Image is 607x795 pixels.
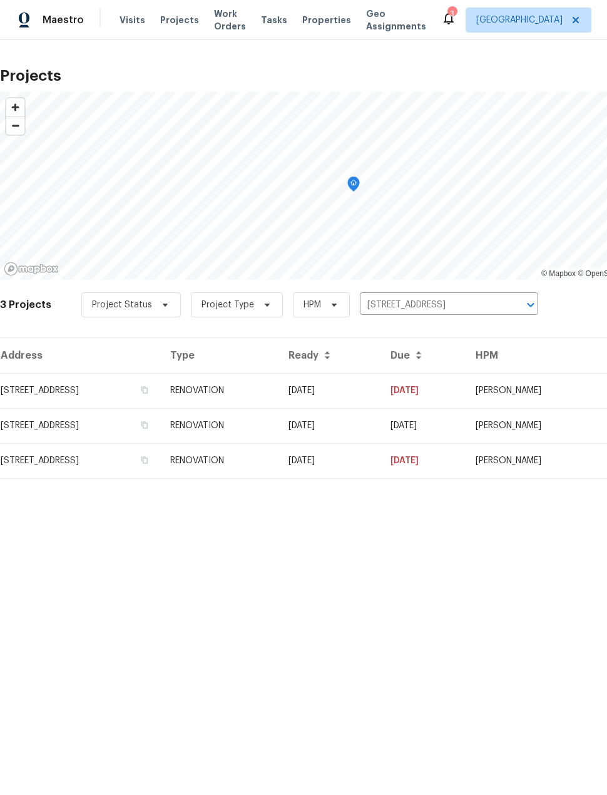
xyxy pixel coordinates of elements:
[261,16,287,24] span: Tasks
[278,443,380,478] td: Acq COE 2025-08-28T00:00:00.000Z
[380,373,466,408] td: [DATE]
[466,443,603,478] td: [PERSON_NAME]
[6,117,24,135] span: Zoom out
[92,299,152,311] span: Project Status
[360,295,503,315] input: Search projects
[302,14,351,26] span: Properties
[466,373,603,408] td: [PERSON_NAME]
[160,408,278,443] td: RENOVATION
[43,14,84,26] span: Maestro
[278,408,380,443] td: Acq COE 2025-08-28T00:00:00.000Z
[160,338,278,373] th: Type
[160,443,278,478] td: RENOVATION
[160,14,199,26] span: Projects
[380,408,466,443] td: [DATE]
[201,299,254,311] span: Project Type
[6,98,24,116] button: Zoom in
[466,338,603,373] th: HPM
[466,408,603,443] td: [PERSON_NAME]
[447,8,456,20] div: 3
[139,454,150,466] button: Copy Address
[139,384,150,396] button: Copy Address
[214,8,246,33] span: Work Orders
[476,14,563,26] span: [GEOGRAPHIC_DATA]
[541,269,576,278] a: Mapbox
[160,373,278,408] td: RENOVATION
[278,338,380,373] th: Ready
[120,14,145,26] span: Visits
[366,8,426,33] span: Geo Assignments
[6,116,24,135] button: Zoom out
[4,262,59,276] a: Mapbox homepage
[522,296,539,314] button: Open
[380,443,466,478] td: [DATE]
[347,177,360,196] div: Map marker
[303,299,321,311] span: HPM
[380,338,466,373] th: Due
[278,373,380,408] td: Acq COE 2025-08-28T00:00:00.000Z
[139,419,150,431] button: Copy Address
